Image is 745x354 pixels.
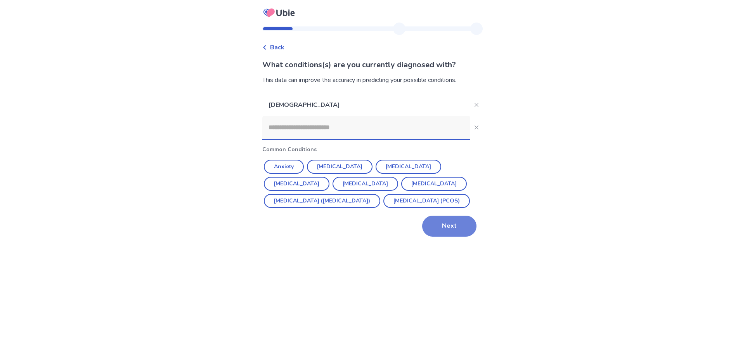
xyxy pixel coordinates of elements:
[376,160,441,174] button: [MEDICAL_DATA]
[270,43,284,52] span: Back
[264,177,329,191] button: [MEDICAL_DATA]
[264,160,304,174] button: Anxiety
[401,177,467,191] button: [MEDICAL_DATA]
[307,160,372,174] button: [MEDICAL_DATA]
[422,216,476,237] button: Next
[262,145,483,153] p: Common Conditions
[262,59,483,71] p: What conditions(s) are you currently diagnosed with?
[383,194,470,208] button: [MEDICAL_DATA] (PCOS)
[333,177,398,191] button: [MEDICAL_DATA]
[262,75,483,85] div: This data can improve the accuracy in predicting your possible conditions.
[470,99,483,111] button: Close
[262,116,470,139] input: Close
[470,121,483,134] button: Close
[264,194,380,208] button: [MEDICAL_DATA] ([MEDICAL_DATA])
[262,94,470,116] p: [DEMOGRAPHIC_DATA]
